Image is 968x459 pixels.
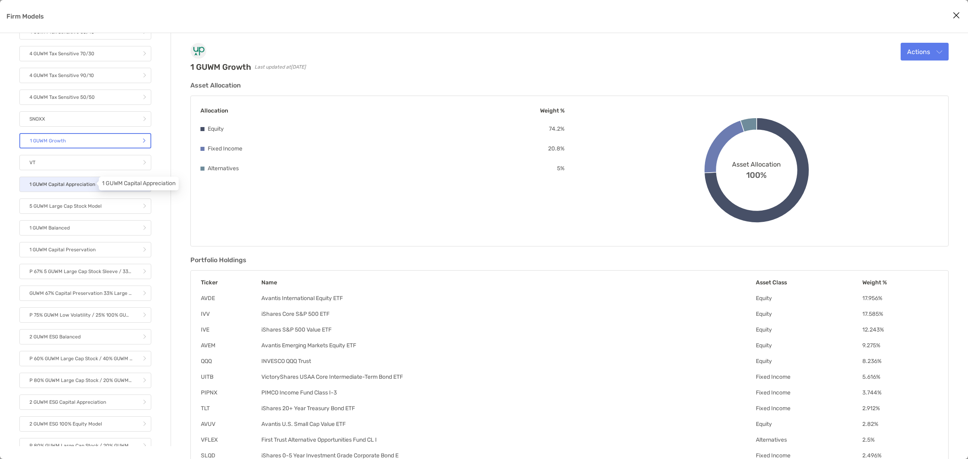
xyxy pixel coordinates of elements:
p: 4 GUWM Tax Sensitive 90/10 [29,71,94,81]
a: P 80% GUWM Large Cap Stock / 20% GUWM Index 100% Equity [19,438,151,453]
td: Equity [755,420,862,428]
a: 1 GUWM Balanced [19,220,151,236]
th: Asset Class [755,279,862,286]
img: Company Logo [190,43,207,59]
p: P 67% 5 GUWM Large Cap Stock Sleeve / 33% 3 GUWM Index Equity Sleeve [29,267,132,277]
td: Avantis U.S. Small Cap Value ETF [261,420,755,428]
td: 2.5 % [862,436,939,444]
p: P 80% GUWM Large Cap Stock / 20% GUWM 3 Year Convexity [29,376,132,386]
td: Alternatives [755,436,862,444]
a: 2 GUWM ESG 100% Equity Model [19,416,151,432]
p: 4 GUWM Tax Sensitive 70/30 [29,49,94,59]
td: 2.82 % [862,420,939,428]
span: Last updated at [DATE] [255,64,306,70]
td: IVV [200,310,261,318]
p: GUWM 67% Capital Preservation 33% Large Cap [29,288,132,298]
p: SNOXX [29,114,45,124]
h3: Portfolio Holdings [190,256,949,264]
a: P 67% 5 GUWM Large Cap Stock Sleeve / 33% 3 GUWM Index Equity Sleeve [19,264,151,279]
p: Allocation [200,106,228,116]
td: PIPNX [200,389,261,396]
p: P 60% GUWM Large Cap Stock / 40% GUWM Tax Sensitive 100% Equity [29,354,132,364]
td: Fixed Income [755,389,862,396]
p: P 75% GUWM Low Volatility / 25% 100% GUWM Equity [29,310,132,320]
p: Weight % [540,106,565,116]
a: 2 GUWM ESG Capital Appreciation [19,394,151,410]
td: QQQ [200,357,261,365]
td: INVESCO QQQ Trust [261,357,755,365]
td: iShares 20+ Year Treasury Bond ETF [261,405,755,412]
td: First Trust Alternative Opportunities Fund CL I [261,436,755,444]
td: 2.912 % [862,405,939,412]
td: Equity [755,310,862,318]
td: Fixed Income [755,405,862,412]
td: iShares Core S&P 500 ETF [261,310,755,318]
p: Equity [208,124,224,134]
a: 5 GUWM Large Cap Stock Model [19,198,151,214]
a: 4 GUWM Tax Sensitive 90/10 [19,68,151,83]
td: Fixed Income [755,373,862,381]
a: 2 GUWM ESG Balanced [19,329,151,344]
p: 20.8 % [548,144,565,154]
a: GUWM 67% Capital Preservation 33% Large Cap [19,286,151,301]
p: 74.2 % [549,124,565,134]
td: 5.616 % [862,373,939,381]
td: VFLEX [200,436,261,444]
a: P 60% GUWM Large Cap Stock / 40% GUWM Tax Sensitive 100% Equity [19,351,151,366]
a: 4 GUWM Tax Sensitive 50/50 [19,90,151,105]
td: 9.275 % [862,342,939,349]
p: 5 % [557,163,565,173]
th: Weight % [862,279,939,286]
h2: 1 GUWM Growth [190,62,251,72]
p: 5 GUWM Large Cap Stock Model [29,201,102,211]
p: 1 GUWM Balanced [29,223,70,233]
p: VT [29,158,35,168]
p: 1 GUWM Capital Preservation [29,245,96,255]
p: 1 GUWM Capital Appreciation [29,179,95,190]
p: P 80% GUWM Large Cap Stock / 20% GUWM Index 100% Equity [29,441,132,451]
th: Name [261,279,755,286]
td: iShares S&P 500 Value ETF [261,326,755,334]
p: 2 GUWM ESG Capital Appreciation [29,397,106,407]
td: 3.744 % [862,389,939,396]
th: Ticker [200,279,261,286]
a: 1 GUWM Capital Appreciation [19,177,151,192]
a: 4 GUWM Tax Sensitive 70/30 [19,46,151,61]
p: 1 GUWM Growth [30,136,66,146]
p: Firm Models [6,11,44,21]
td: AVEM [200,342,261,349]
button: Actions [901,43,949,61]
td: VictoryShares USAA Core Intermediate-Term Bond ETF [261,373,755,381]
span: Asset Allocation [732,161,781,168]
h3: Asset Allocation [190,81,949,89]
td: Equity [755,294,862,302]
td: Avantis Emerging Markets Equity ETF [261,342,755,349]
td: Equity [755,342,862,349]
button: Close modal [950,10,962,22]
p: Alternatives [208,163,239,173]
td: PIMCO Income Fund Class I-3 [261,389,755,396]
td: UITB [200,373,261,381]
td: 12.243 % [862,326,939,334]
td: 17.585 % [862,310,939,318]
p: 2 GUWM ESG 100% Equity Model [29,419,102,429]
a: VT [19,155,151,170]
a: 1 GUWM Growth [19,133,151,148]
a: P 75% GUWM Low Volatility / 25% 100% GUWM Equity [19,307,151,323]
p: 2 GUWM ESG Balanced [29,332,81,342]
td: Avantis International Equity ETF [261,294,755,302]
span: 100% [746,168,767,180]
td: 8.236 % [862,357,939,365]
td: AVUV [200,420,261,428]
a: P 80% GUWM Large Cap Stock / 20% GUWM 3 Year Convexity [19,373,151,388]
td: IVE [200,326,261,334]
a: 1 GUWM Capital Preservation [19,242,151,257]
td: AVDE [200,294,261,302]
p: 4 GUWM Tax Sensitive 50/50 [29,92,95,102]
td: 17.956 % [862,294,939,302]
div: 1 GUWM Capital Appreciation [99,177,179,190]
td: Equity [755,326,862,334]
p: Fixed Income [208,144,242,154]
td: Equity [755,357,862,365]
td: TLT [200,405,261,412]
